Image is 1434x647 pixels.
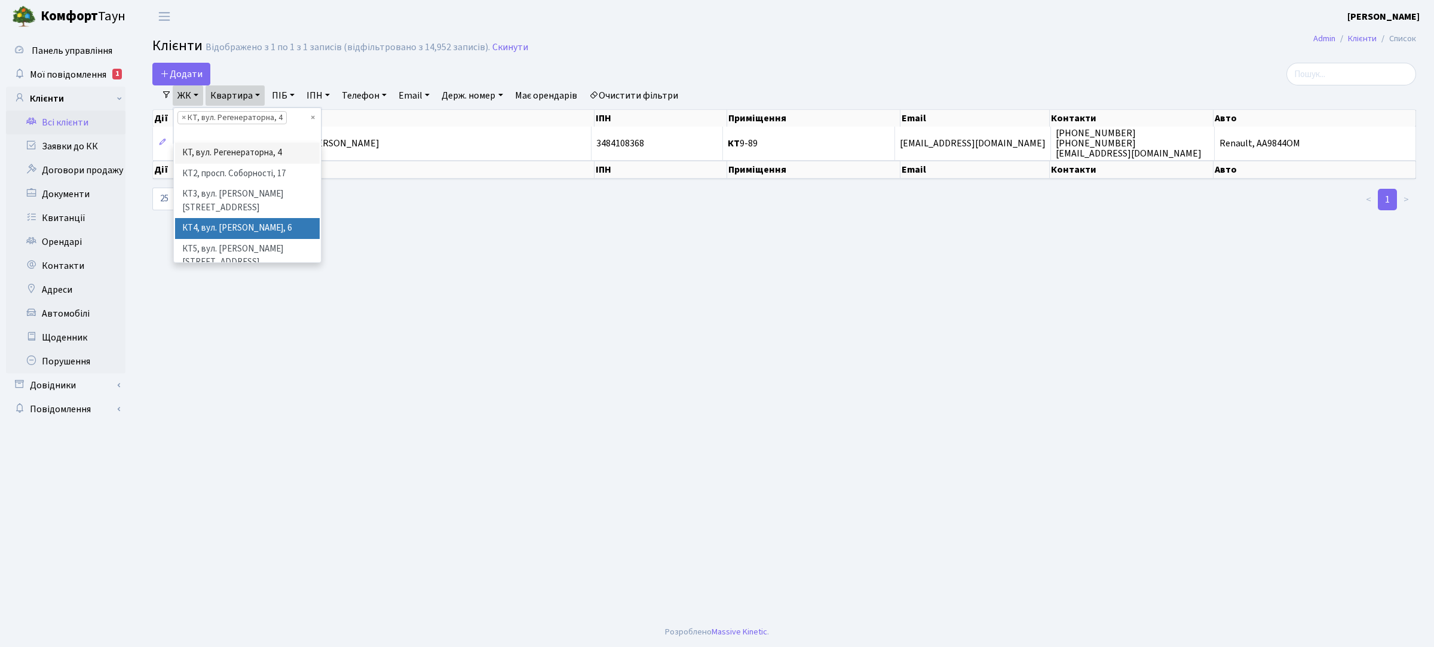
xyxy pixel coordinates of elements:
a: Держ. номер [437,85,507,106]
a: Автомобілі [6,302,125,326]
a: Адреси [6,278,125,302]
a: Admin [1313,32,1335,45]
b: Комфорт [41,7,98,26]
a: Скинути [492,42,528,53]
th: Авто [1214,110,1416,127]
li: КТ4, вул. [PERSON_NAME], 6 [175,218,320,239]
a: Квитанції [6,206,125,230]
li: КТ3, вул. [PERSON_NAME][STREET_ADDRESS] [175,184,320,218]
img: logo.png [12,5,36,29]
label: записів на сторінці [152,188,273,210]
span: [PERSON_NAME] [308,137,379,150]
span: Видалити всі елементи [311,112,315,124]
a: Повідомлення [6,397,125,421]
th: Контакти [1050,161,1214,179]
a: Мої повідомлення1 [6,63,125,87]
a: [PERSON_NAME] [1347,10,1420,24]
a: Massive Kinetic [712,625,767,638]
a: Довідники [6,373,125,397]
div: Розроблено . [665,625,769,639]
b: КТ [728,137,740,150]
a: Договори продажу [6,158,125,182]
th: Email [900,161,1050,179]
a: Телефон [337,85,391,106]
a: ІПН [302,85,335,106]
span: Клієнти [152,35,203,56]
a: Очистити фільтри [584,85,683,106]
b: [PERSON_NAME] [1347,10,1420,23]
span: Таун [41,7,125,27]
span: Renault, AA9844OM [1219,137,1300,150]
span: Мої повідомлення [30,68,106,81]
th: Дії [153,110,237,127]
th: ІПН [595,110,727,127]
span: 3484108368 [596,137,644,150]
th: Контакти [1050,110,1214,127]
th: Дії [153,161,237,179]
span: Додати [160,68,203,81]
button: Переключити навігацію [149,7,179,26]
select: записів на сторінці [152,188,187,210]
th: ПІБ [304,161,595,179]
a: Порушення [6,349,125,373]
nav: breadcrumb [1295,26,1434,51]
span: × [182,112,186,124]
a: Заявки до КК [6,134,125,158]
a: Додати [152,63,210,85]
div: Відображено з 1 по 1 з 1 записів (відфільтровано з 14,952 записів). [206,42,490,53]
th: Приміщення [727,110,900,127]
div: 1 [112,69,122,79]
input: Пошук... [1286,63,1416,85]
span: [EMAIL_ADDRESS][DOMAIN_NAME] [900,137,1046,150]
a: Email [394,85,434,106]
th: Авто [1214,161,1416,179]
a: Щоденник [6,326,125,349]
li: КТ, вул. Регенераторна, 4 [175,143,320,164]
a: 1 [1378,189,1397,210]
li: Список [1377,32,1416,45]
a: Документи [6,182,125,206]
li: КТ, вул. Регенераторна, 4 [177,111,287,124]
a: Має орендарів [510,85,582,106]
a: Квартира [206,85,265,106]
th: ІПН [595,161,727,179]
a: Орендарі [6,230,125,254]
th: Email [900,110,1050,127]
li: КТ5, вул. [PERSON_NAME][STREET_ADDRESS] [175,239,320,273]
a: Контакти [6,254,125,278]
a: ПІБ [267,85,299,106]
a: Всі клієнти [6,111,125,134]
th: Приміщення [727,161,900,179]
a: ЖК [173,85,203,106]
a: Клієнти [6,87,125,111]
th: ПІБ [304,110,595,127]
span: 9-89 [728,137,758,150]
a: Панель управління [6,39,125,63]
span: [PHONE_NUMBER] [PHONE_NUMBER] [EMAIL_ADDRESS][DOMAIN_NAME] [1056,127,1202,160]
span: Панель управління [32,44,112,57]
li: КТ2, просп. Соборності, 17 [175,164,320,185]
a: Клієнти [1348,32,1377,45]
